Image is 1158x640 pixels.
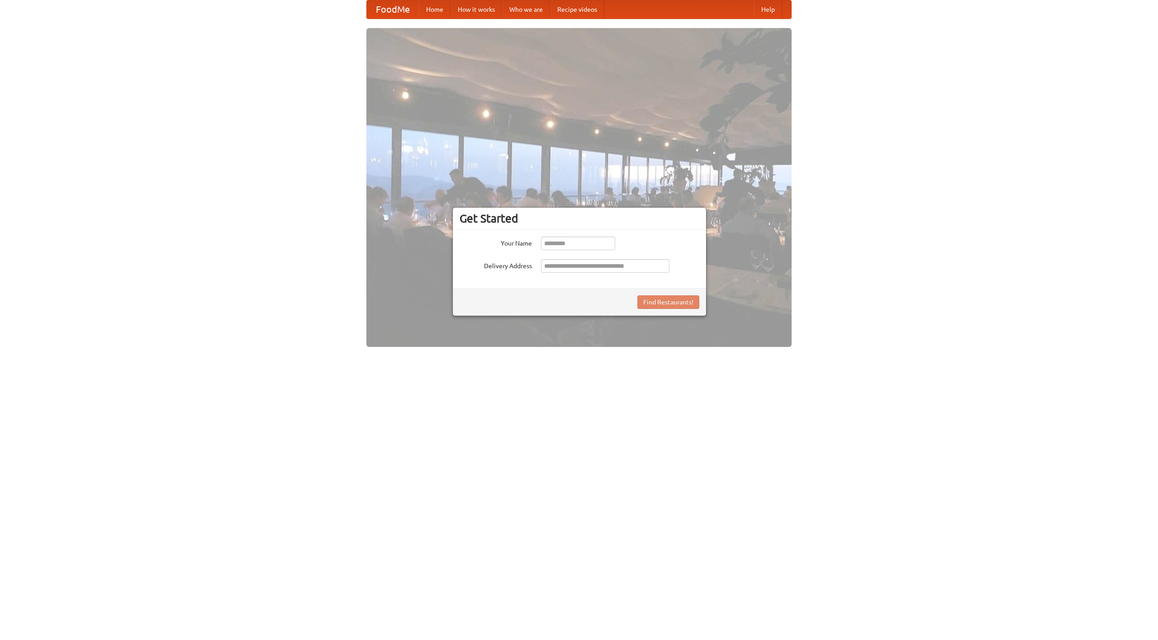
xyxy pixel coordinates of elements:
label: Your Name [460,237,532,248]
a: How it works [451,0,502,19]
a: Help [754,0,782,19]
a: Home [419,0,451,19]
h3: Get Started [460,212,699,225]
a: Who we are [502,0,550,19]
a: FoodMe [367,0,419,19]
button: Find Restaurants! [637,295,699,309]
label: Delivery Address [460,259,532,270]
a: Recipe videos [550,0,604,19]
